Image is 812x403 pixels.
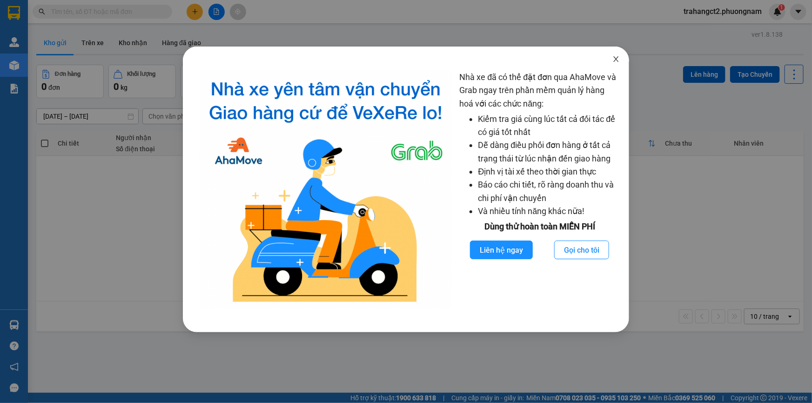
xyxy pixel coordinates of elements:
[564,244,599,256] span: Gọi cho tôi
[612,55,620,63] span: close
[478,178,620,205] li: Báo cáo chi tiết, rõ ràng doanh thu và chi phí vận chuyển
[603,47,629,73] button: Close
[478,205,620,218] li: Và nhiều tính năng khác nữa!
[554,241,609,259] button: Gọi cho tôi
[459,71,620,309] div: Nhà xe đã có thể đặt đơn qua AhaMove và Grab ngay trên phần mềm quản lý hàng hoá với các chức năng:
[480,244,523,256] span: Liên hệ ngay
[478,165,620,178] li: Định vị tài xế theo thời gian thực
[470,241,533,259] button: Liên hệ ngay
[478,139,620,165] li: Dễ dàng điều phối đơn hàng ở tất cả trạng thái từ lúc nhận đến giao hàng
[459,220,620,233] div: Dùng thử hoàn toàn MIỄN PHÍ
[478,113,620,139] li: Kiểm tra giá cùng lúc tất cả đối tác để có giá tốt nhất
[200,71,452,309] img: logo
